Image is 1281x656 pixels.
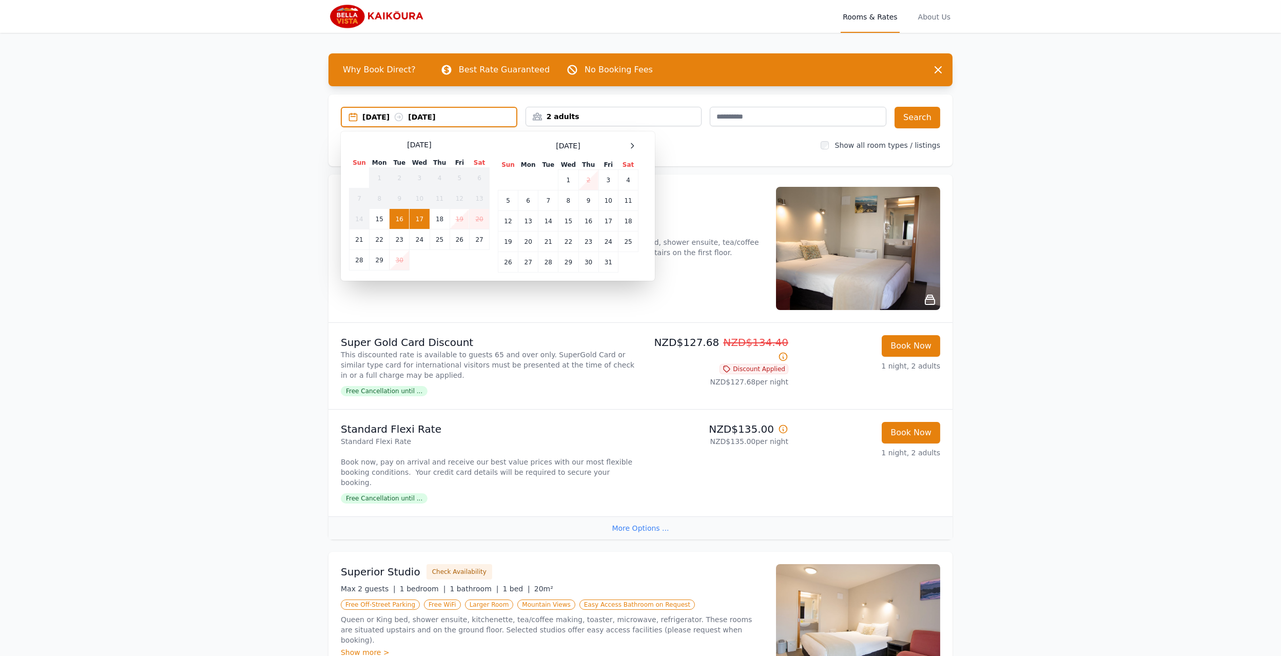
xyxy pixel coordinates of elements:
[341,350,636,380] p: This discounted rate is available to guests 65 and over only. SuperGold Card or similar type card...
[390,209,410,229] td: 16
[538,160,558,170] th: Tue
[618,160,638,170] th: Sat
[370,168,390,188] td: 1
[450,158,469,168] th: Fri
[645,436,788,447] p: NZD$135.00 per night
[518,231,538,252] td: 20
[341,422,636,436] p: Standard Flexi Rate
[618,211,638,231] td: 18
[341,585,396,593] span: Max 2 guests |
[335,60,424,80] span: Why Book Direct?
[370,250,390,271] td: 29
[538,211,558,231] td: 14
[558,170,578,190] td: 1
[390,158,410,168] th: Tue
[578,252,598,273] td: 30
[578,231,598,252] td: 23
[534,585,553,593] span: 20m²
[350,229,370,250] td: 21
[350,209,370,229] td: 14
[618,231,638,252] td: 25
[558,211,578,231] td: 15
[341,600,420,610] span: Free Off-Street Parking
[538,231,558,252] td: 21
[517,600,575,610] span: Mountain Views
[578,211,598,231] td: 16
[723,336,788,349] span: NZD$134.40
[470,158,490,168] th: Sat
[350,250,370,271] td: 28
[720,364,788,374] span: Discount Applied
[502,585,530,593] span: 1 bed |
[450,168,469,188] td: 5
[450,209,469,229] td: 19
[430,188,450,209] td: 11
[498,231,518,252] td: 19
[430,229,450,250] td: 25
[585,64,653,76] p: No Booking Fees
[430,209,450,229] td: 18
[518,160,538,170] th: Mon
[470,168,490,188] td: 6
[470,188,490,209] td: 13
[390,188,410,209] td: 9
[459,64,550,76] p: Best Rate Guaranteed
[430,168,450,188] td: 4
[470,229,490,250] td: 27
[518,211,538,231] td: 13
[578,160,598,170] th: Thu
[518,252,538,273] td: 27
[645,335,788,364] p: NZD$127.68
[341,386,428,396] span: Free Cancellation until ...
[538,252,558,273] td: 28
[598,160,618,170] th: Fri
[370,188,390,209] td: 8
[350,158,370,168] th: Sun
[400,585,446,593] span: 1 bedroom |
[498,160,518,170] th: Sun
[390,168,410,188] td: 2
[498,211,518,231] td: 12
[579,600,695,610] span: Easy Access Bathroom on Request
[370,158,390,168] th: Mon
[470,209,490,229] td: 20
[835,141,940,149] label: Show all room types / listings
[556,141,580,151] span: [DATE]
[341,493,428,504] span: Free Cancellation until ...
[410,158,430,168] th: Wed
[407,140,431,150] span: [DATE]
[518,190,538,211] td: 6
[390,250,410,271] td: 30
[526,111,702,122] div: 2 adults
[598,231,618,252] td: 24
[895,107,940,128] button: Search
[618,190,638,211] td: 11
[390,229,410,250] td: 23
[410,229,430,250] td: 24
[410,168,430,188] td: 3
[498,252,518,273] td: 26
[618,170,638,190] td: 4
[558,231,578,252] td: 22
[410,188,430,209] td: 10
[797,448,940,458] p: 1 night, 2 adults
[450,188,469,209] td: 12
[362,112,516,122] div: [DATE] [DATE]
[350,188,370,209] td: 7
[498,190,518,211] td: 5
[882,335,940,357] button: Book Now
[341,436,636,488] p: Standard Flexi Rate Book now, pay on arrival and receive our best value prices with our most flex...
[558,190,578,211] td: 8
[598,252,618,273] td: 31
[538,190,558,211] td: 7
[465,600,514,610] span: Larger Room
[797,361,940,371] p: 1 night, 2 adults
[598,211,618,231] td: 17
[645,422,788,436] p: NZD$135.00
[341,614,764,645] p: Queen or King bed, shower ensuite, kitchenette, tea/coffee making, toaster, microwave, refrigerat...
[450,229,469,250] td: 26
[882,422,940,443] button: Book Now
[558,160,578,170] th: Wed
[645,377,788,387] p: NZD$127.68 per night
[450,585,498,593] span: 1 bathroom |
